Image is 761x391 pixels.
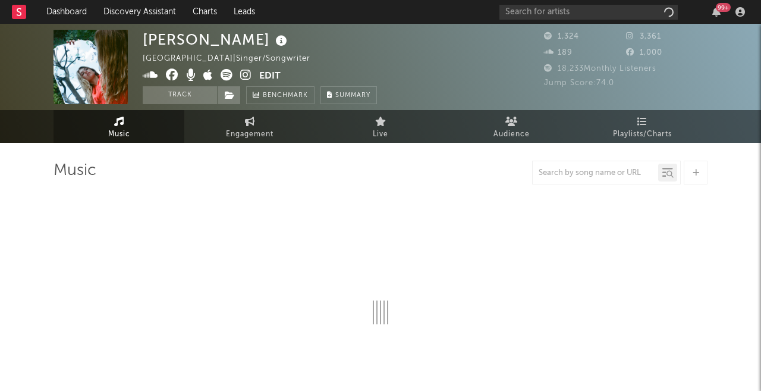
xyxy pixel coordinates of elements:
span: Engagement [226,127,273,142]
span: Music [108,127,130,142]
input: Search by song name or URL [533,168,658,178]
button: 99+ [712,7,721,17]
span: 3,361 [626,33,661,40]
button: Track [143,86,217,104]
a: Engagement [184,110,315,143]
span: 1,000 [626,49,662,57]
input: Search for artists [499,5,678,20]
div: [PERSON_NAME] [143,30,290,49]
span: Benchmark [263,89,308,103]
a: Audience [446,110,577,143]
a: Benchmark [246,86,315,104]
span: 189 [544,49,573,57]
div: 99 + [716,3,731,12]
span: Live [373,127,388,142]
span: Jump Score: 74.0 [544,79,614,87]
a: Playlists/Charts [577,110,707,143]
button: Edit [259,69,281,84]
div: [GEOGRAPHIC_DATA] | Singer/Songwriter [143,52,324,66]
a: Music [54,110,184,143]
span: 1,324 [544,33,579,40]
span: 18,233 Monthly Listeners [544,65,656,73]
a: Live [315,110,446,143]
span: Summary [335,92,370,99]
span: Audience [493,127,530,142]
span: Playlists/Charts [613,127,672,142]
button: Summary [320,86,377,104]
